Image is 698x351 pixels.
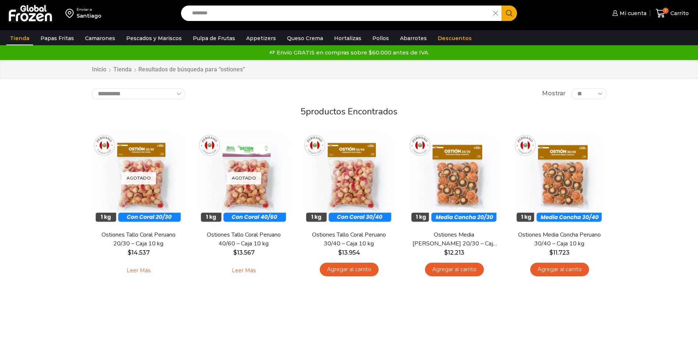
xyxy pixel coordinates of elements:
[113,65,132,74] a: Tienda
[425,263,484,276] a: Agregar al carrito: “Ostiones Media Concha Peruano 20/30 - Caja 10 kg”
[92,65,107,74] a: Inicio
[396,31,431,45] a: Abarrotes
[549,249,570,256] bdi: 11.723
[517,231,602,248] a: Ostiones Media Concha Peruano 30/40 – Caja 10 kg
[301,106,306,117] span: 5
[189,31,239,45] a: Pulpa de Frutas
[434,31,475,45] a: Descuentos
[233,249,255,256] bdi: 13.567
[320,263,379,276] a: Agregar al carrito: “Ostiones Tallo Coral Peruano 30/40 - Caja 10 kg”
[92,88,185,99] select: Pedido de la tienda
[123,31,185,45] a: Pescados y Mariscos
[444,249,448,256] span: $
[92,65,245,74] nav: Breadcrumb
[412,231,496,248] a: Ostiones Media [PERSON_NAME] 20/30 – Caja 10 kg
[444,249,464,256] bdi: 12.213
[338,249,342,256] span: $
[283,31,327,45] a: Queso Crema
[77,12,102,19] div: Santiago
[542,89,566,98] span: Mostrar
[6,31,33,45] a: Tienda
[96,231,181,248] a: Ostiones Tallo Coral Peruano 20/30 – Caja 10 kg
[128,249,131,256] span: $
[330,31,365,45] a: Hortalizas
[307,231,391,248] a: Ostiones Tallo Coral Peruano 30/40 – Caja 10 kg
[530,263,589,276] a: Agregar al carrito: “Ostiones Media Concha Peruano 30/40 - Caja 10 kg”
[77,7,102,12] div: Enviar a
[618,10,646,17] span: Mi cuenta
[121,172,156,184] p: Agotado
[669,10,689,17] span: Carrito
[610,6,646,21] a: Mi cuenta
[502,6,517,21] button: Search button
[663,8,669,14] span: 7
[128,249,150,256] bdi: 14.537
[37,31,78,45] a: Papas Fritas
[654,5,691,22] a: 7 Carrito
[233,249,237,256] span: $
[65,7,77,19] img: address-field-icon.svg
[201,231,286,248] a: Ostiones Tallo Coral Peruano 40/60 – Caja 10 kg
[227,172,261,184] p: Agotado
[338,249,360,256] bdi: 13.954
[242,31,280,45] a: Appetizers
[81,31,119,45] a: Camarones
[369,31,393,45] a: Pollos
[549,249,553,256] span: $
[115,263,162,278] a: Leé más sobre “Ostiones Tallo Coral Peruano 20/30 - Caja 10 kg”
[138,66,245,73] h1: Resultados de búsqueda para “ostiones”
[220,263,267,278] a: Leé más sobre “Ostiones Tallo Coral Peruano 40/60 - Caja 10 kg”
[306,106,397,117] span: productos encontrados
